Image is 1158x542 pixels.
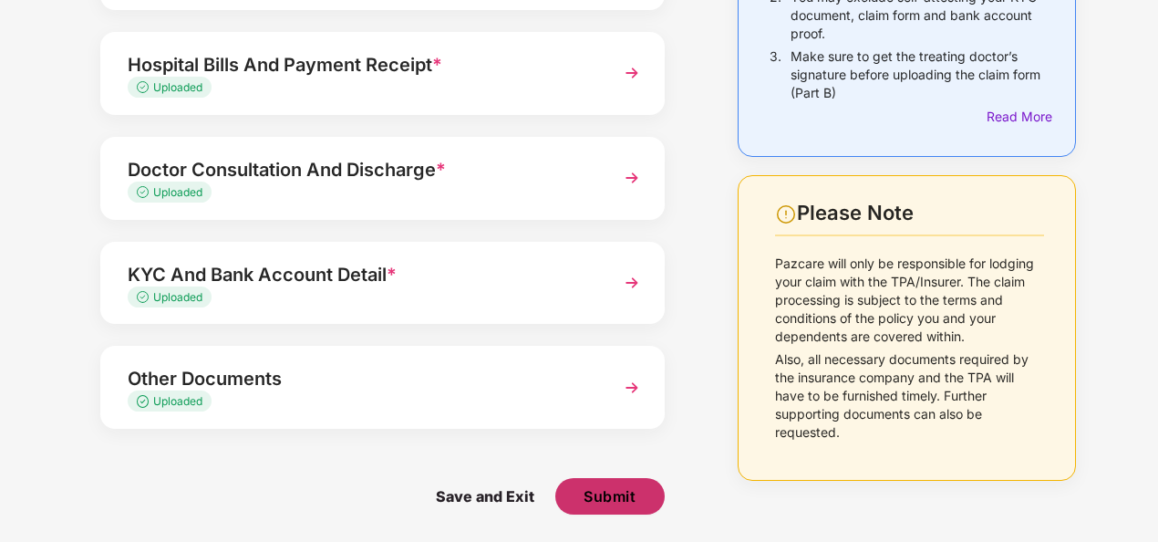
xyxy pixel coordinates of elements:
p: Pazcare will only be responsible for lodging your claim with the TPA/Insurer. The claim processin... [775,255,1044,346]
img: svg+xml;base64,PHN2ZyBpZD0iTmV4dCIgeG1sbnM9Imh0dHA6Ly93d3cudzMub3JnLzIwMDAvc3ZnIiB3aWR0aD0iMzYiIG... [615,57,648,89]
p: 3. [770,47,781,102]
img: svg+xml;base64,PHN2ZyBpZD0iTmV4dCIgeG1sbnM9Imh0dHA6Ly93d3cudzMub3JnLzIwMDAvc3ZnIiB3aWR0aD0iMzYiIG... [615,266,648,299]
div: Doctor Consultation And Discharge [128,155,595,184]
img: svg+xml;base64,PHN2ZyBpZD0iTmV4dCIgeG1sbnM9Imh0dHA6Ly93d3cudzMub3JnLzIwMDAvc3ZnIiB3aWR0aD0iMzYiIG... [615,162,648,194]
span: Save and Exit [418,478,553,515]
img: svg+xml;base64,PHN2ZyB4bWxucz0iaHR0cDovL3d3dy53My5vcmcvMjAwMC9zdmciIHdpZHRoPSIxMy4zMzMiIGhlaWdodD... [137,395,153,407]
div: KYC And Bank Account Detail [128,260,595,289]
p: Also, all necessary documents required by the insurance company and the TPA will have to be furni... [775,350,1044,442]
span: Uploaded [153,185,202,199]
div: Read More [987,107,1044,127]
span: Uploaded [153,290,202,304]
div: Other Documents [128,364,595,393]
button: Submit [555,478,665,515]
span: Uploaded [153,394,202,408]
p: Make sure to get the treating doctor’s signature before uploading the claim form (Part B) [791,47,1044,102]
img: svg+xml;base64,PHN2ZyB4bWxucz0iaHR0cDovL3d3dy53My5vcmcvMjAwMC9zdmciIHdpZHRoPSIxMy4zMzMiIGhlaWdodD... [137,186,153,198]
img: svg+xml;base64,PHN2ZyBpZD0iV2FybmluZ18tXzI0eDI0IiBkYXRhLW5hbWU9Ildhcm5pbmcgLSAyNHgyNCIgeG1sbnM9Im... [775,203,797,225]
span: Uploaded [153,80,202,94]
img: svg+xml;base64,PHN2ZyB4bWxucz0iaHR0cDovL3d3dy53My5vcmcvMjAwMC9zdmciIHdpZHRoPSIxMy4zMzMiIGhlaWdodD... [137,81,153,93]
img: svg+xml;base64,PHN2ZyBpZD0iTmV4dCIgeG1sbnM9Imh0dHA6Ly93d3cudzMub3JnLzIwMDAvc3ZnIiB3aWR0aD0iMzYiIG... [615,371,648,404]
div: Hospital Bills And Payment Receipt [128,50,595,79]
img: svg+xml;base64,PHN2ZyB4bWxucz0iaHR0cDovL3d3dy53My5vcmcvMjAwMC9zdmciIHdpZHRoPSIxMy4zMzMiIGhlaWdodD... [137,291,153,303]
div: Please Note [797,201,1044,225]
span: Submit [584,486,636,506]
